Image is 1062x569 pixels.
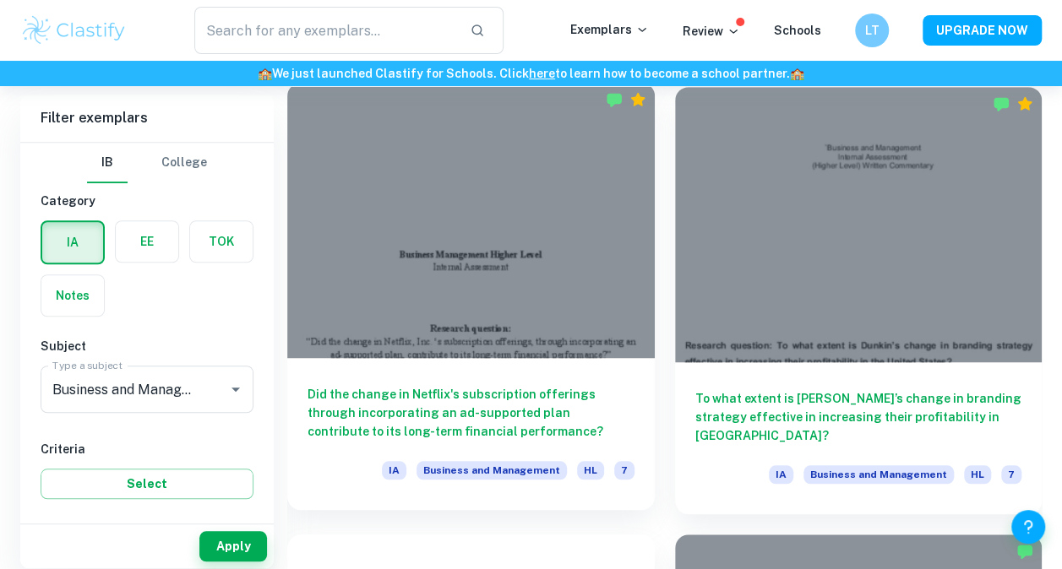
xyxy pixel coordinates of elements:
a: To what extent is [PERSON_NAME]’s change in branding strategy effective in increasing their profi... [675,87,1043,514]
span: IA [382,461,406,480]
button: LT [855,14,889,47]
a: Schools [774,24,821,37]
button: College [161,143,207,183]
button: Open [224,377,248,401]
span: Business and Management [417,461,567,480]
input: Search for any exemplars... [194,7,457,54]
h6: Subject [41,337,253,355]
img: Marked [606,91,623,108]
p: Exemplars [570,20,649,39]
a: here [529,67,555,80]
div: Premium [1016,95,1033,112]
h6: Category [41,192,253,210]
label: Type a subject [52,358,123,372]
div: Filter type choice [87,143,207,183]
button: Help and Feedback [1011,510,1045,544]
button: Notes [41,275,104,316]
button: UPGRADE NOW [923,15,1042,46]
h6: To what extent is [PERSON_NAME]’s change in branding strategy effective in increasing their profi... [695,389,1022,445]
h6: We just launched Clastify for Schools. Click to learn how to become a school partner. [3,64,1059,83]
span: 🏫 [790,67,804,80]
button: IA [42,222,103,263]
img: Marked [993,95,1010,112]
img: Clastify logo [20,14,128,47]
img: Marked [1016,543,1033,560]
p: Review [683,22,740,41]
h6: Filter exemplars [20,95,274,142]
span: 🏫 [258,67,272,80]
h6: Criteria [41,440,253,458]
button: TOK [190,221,253,262]
button: Apply [199,531,267,561]
span: 7 [1001,465,1021,484]
span: HL [964,465,991,484]
span: Business and Management [803,465,954,484]
h6: Did the change in Netflix's subscription offerings through incorporating an ad-supported plan con... [308,385,634,441]
h6: LT [863,21,882,40]
span: 7 [614,461,634,480]
div: Premium [629,91,646,108]
button: EE [116,221,178,262]
span: HL [577,461,604,480]
span: IA [769,465,793,484]
button: IB [87,143,128,183]
button: Select [41,469,253,499]
a: Did the change in Netflix's subscription offerings through incorporating an ad-supported plan con... [287,87,655,514]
